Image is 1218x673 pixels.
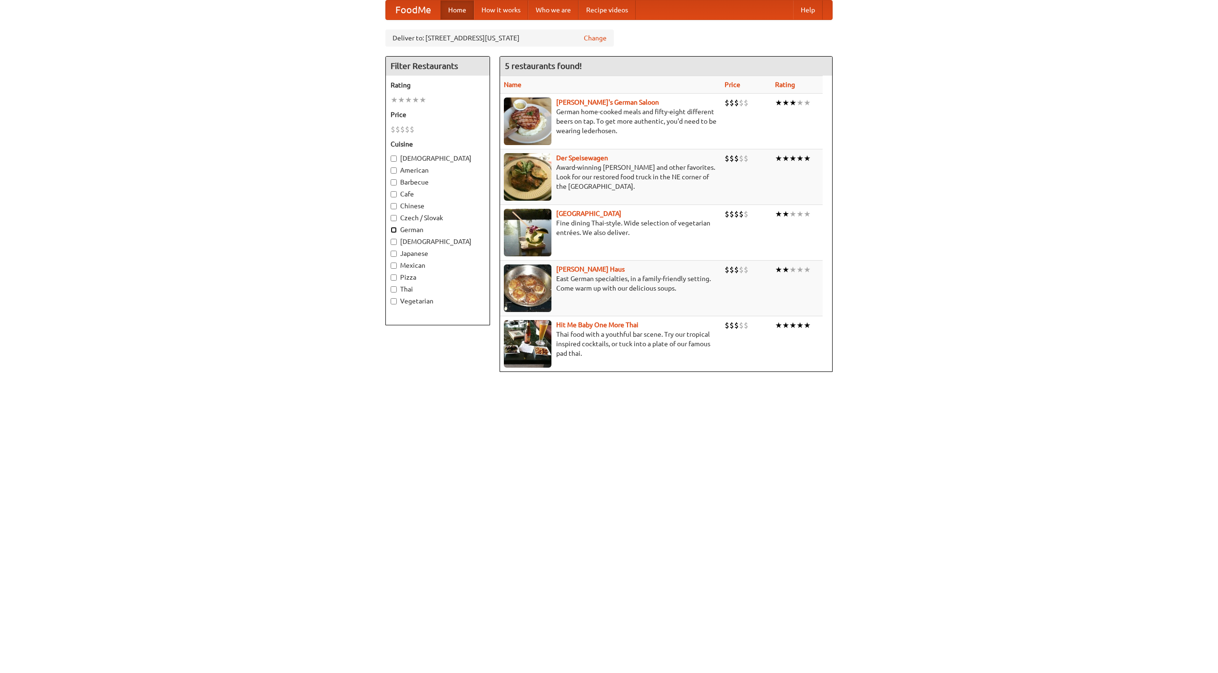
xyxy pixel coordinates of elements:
a: Price [725,81,740,88]
li: ★ [789,209,796,219]
li: ★ [775,264,782,275]
img: kohlhaus.jpg [504,264,551,312]
label: American [391,166,485,175]
label: Vegetarian [391,296,485,306]
input: [DEMOGRAPHIC_DATA] [391,156,397,162]
li: ★ [775,320,782,331]
li: ★ [804,209,811,219]
label: Czech / Slovak [391,213,485,223]
li: ★ [775,153,782,164]
h4: Filter Restaurants [386,57,490,76]
li: $ [391,124,395,135]
input: Cafe [391,191,397,197]
input: Japanese [391,251,397,257]
li: ★ [789,98,796,108]
a: [PERSON_NAME]'s German Saloon [556,98,659,106]
li: ★ [782,153,789,164]
li: $ [725,153,729,164]
input: American [391,167,397,174]
input: Czech / Slovak [391,215,397,221]
h5: Cuisine [391,139,485,149]
a: Who we are [528,0,579,20]
a: [PERSON_NAME] Haus [556,265,625,273]
a: Hit Me Baby One More Thai [556,321,638,329]
img: esthers.jpg [504,98,551,145]
li: ★ [398,95,405,105]
li: ★ [782,98,789,108]
label: [DEMOGRAPHIC_DATA] [391,237,485,246]
b: [GEOGRAPHIC_DATA] [556,210,621,217]
li: $ [395,124,400,135]
input: Thai [391,286,397,293]
p: Thai food with a youthful bar scene. Try our tropical inspired cocktails, or tuck into a plate of... [504,330,717,358]
img: babythai.jpg [504,320,551,368]
li: $ [739,209,744,219]
label: German [391,225,485,234]
li: ★ [412,95,419,105]
a: FoodMe [386,0,441,20]
li: $ [744,98,748,108]
li: $ [734,320,739,331]
li: ★ [804,264,811,275]
p: Fine dining Thai-style. Wide selection of vegetarian entrées. We also deliver. [504,218,717,237]
li: $ [739,264,744,275]
label: Cafe [391,189,485,199]
li: $ [729,264,734,275]
li: $ [744,209,748,219]
label: [DEMOGRAPHIC_DATA] [391,154,485,163]
li: ★ [405,95,412,105]
div: Deliver to: [STREET_ADDRESS][US_STATE] [385,29,614,47]
li: ★ [782,320,789,331]
li: ★ [804,98,811,108]
li: $ [405,124,410,135]
input: Pizza [391,274,397,281]
li: $ [729,153,734,164]
li: $ [400,124,405,135]
li: $ [734,153,739,164]
label: Thai [391,284,485,294]
p: East German specialties, in a family-friendly setting. Come warm up with our delicious soups. [504,274,717,293]
li: $ [734,98,739,108]
a: Home [441,0,474,20]
li: $ [725,209,729,219]
li: ★ [391,95,398,105]
li: ★ [789,153,796,164]
a: How it works [474,0,528,20]
a: Help [793,0,823,20]
a: Change [584,33,607,43]
input: Vegetarian [391,298,397,304]
li: $ [744,320,748,331]
a: Name [504,81,521,88]
input: Chinese [391,203,397,209]
li: ★ [796,264,804,275]
li: ★ [782,264,789,275]
label: Pizza [391,273,485,282]
img: satay.jpg [504,209,551,256]
li: $ [739,98,744,108]
li: $ [734,209,739,219]
li: $ [725,320,729,331]
li: $ [729,98,734,108]
li: $ [725,98,729,108]
li: ★ [789,264,796,275]
p: German home-cooked meals and fifty-eight different beers on tap. To get more authentic, you'd nee... [504,107,717,136]
a: Rating [775,81,795,88]
li: ★ [796,153,804,164]
li: $ [725,264,729,275]
h5: Price [391,110,485,119]
li: $ [744,264,748,275]
label: Mexican [391,261,485,270]
a: Der Speisewagen [556,154,608,162]
img: speisewagen.jpg [504,153,551,201]
li: ★ [804,320,811,331]
li: ★ [789,320,796,331]
li: ★ [796,98,804,108]
input: [DEMOGRAPHIC_DATA] [391,239,397,245]
li: ★ [804,153,811,164]
li: ★ [419,95,426,105]
input: Barbecue [391,179,397,185]
h5: Rating [391,80,485,90]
